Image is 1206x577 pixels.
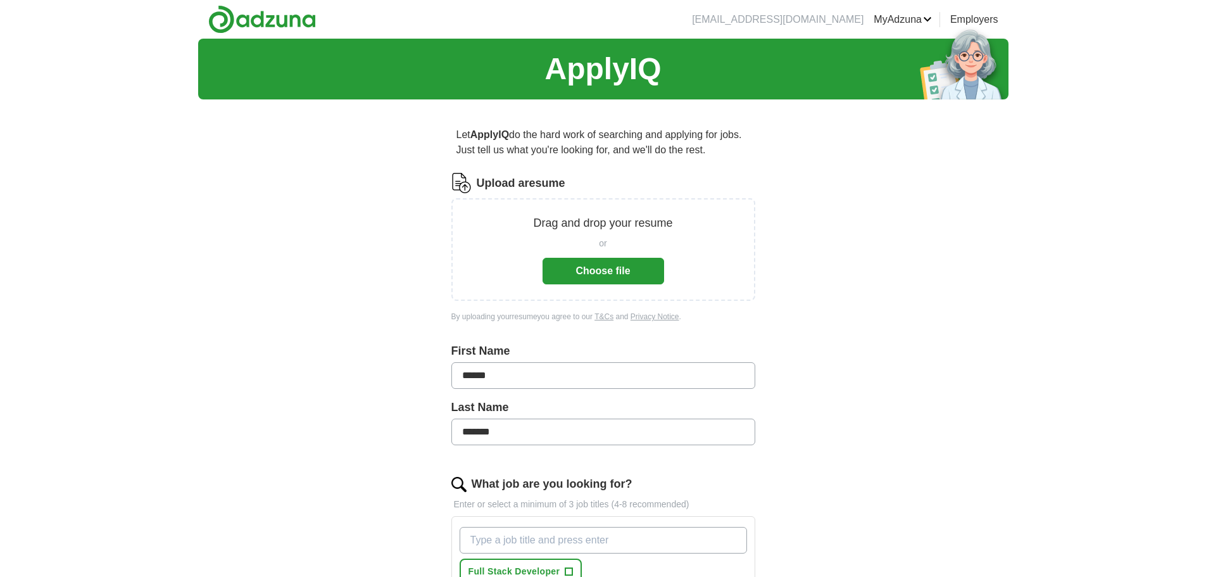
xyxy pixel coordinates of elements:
[451,477,467,492] img: search.png
[477,175,565,192] label: Upload a resume
[544,46,661,92] h1: ApplyIQ
[950,12,998,27] a: Employers
[470,129,509,140] strong: ApplyIQ
[533,215,672,232] p: Drag and drop your resume
[599,237,606,250] span: or
[451,343,755,360] label: First Name
[460,527,747,554] input: Type a job title and press enter
[451,173,472,193] img: CV Icon
[451,498,755,511] p: Enter or select a minimum of 3 job titles (4-8 recommended)
[208,5,316,34] img: Adzuna logo
[543,258,664,284] button: Choose file
[451,311,755,322] div: By uploading your resume you agree to our and .
[594,312,613,321] a: T&Cs
[692,12,864,27] li: [EMAIL_ADDRESS][DOMAIN_NAME]
[451,399,755,416] label: Last Name
[451,122,755,163] p: Let do the hard work of searching and applying for jobs. Just tell us what you're looking for, an...
[631,312,679,321] a: Privacy Notice
[874,12,932,27] a: MyAdzuna
[472,476,632,493] label: What job are you looking for?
